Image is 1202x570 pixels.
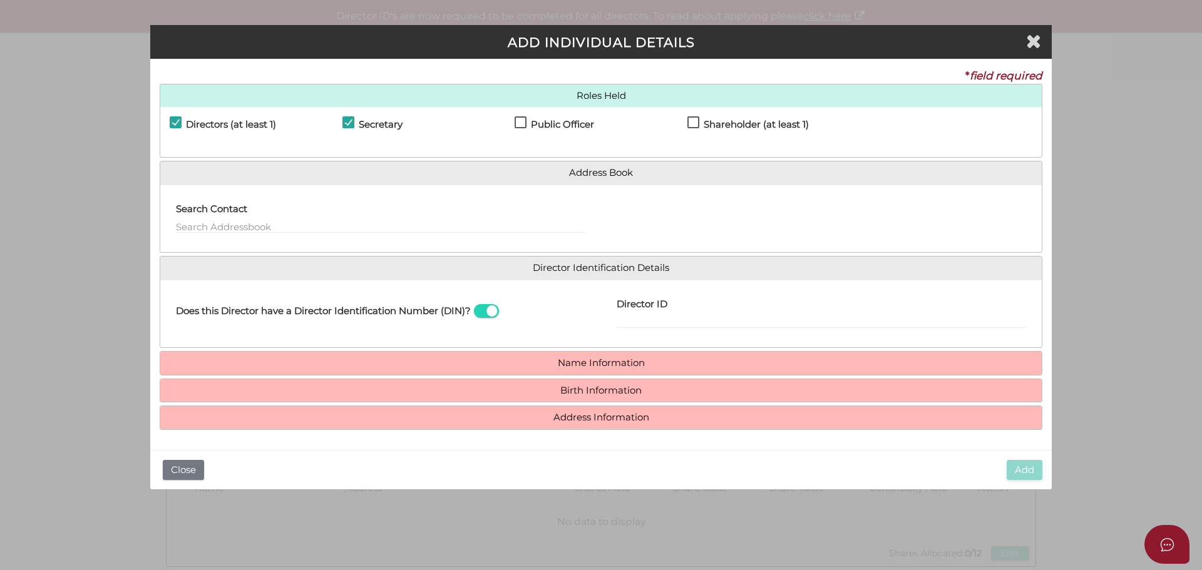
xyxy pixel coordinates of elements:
h4: Director ID [617,299,667,310]
button: Close [163,460,204,481]
h4: Search Contact [176,204,247,215]
a: Director Identification Details [170,263,1032,273]
button: Open asap [1144,525,1189,564]
a: Address Information [170,412,1032,423]
a: Name Information [170,358,1032,369]
input: Search Addressbook [176,220,585,233]
h4: Does this Director have a Director Identification Number (DIN)? [176,306,471,317]
a: Birth Information [170,385,1032,396]
button: Add [1007,460,1042,481]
